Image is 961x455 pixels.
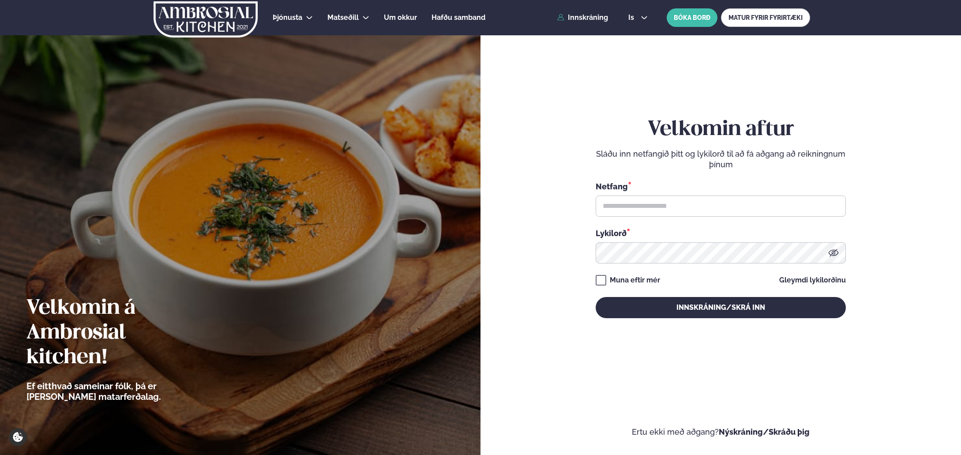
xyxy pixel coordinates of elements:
img: logo [153,1,259,38]
span: Matseðill [327,13,359,22]
a: Cookie settings [9,428,27,446]
span: is [628,14,637,21]
button: Innskráning/Skrá inn [596,297,846,318]
a: Þjónusta [273,12,302,23]
a: Hafðu samband [432,12,485,23]
p: Ef eitthvað sameinar fólk, þá er [PERSON_NAME] matarferðalag. [26,381,210,402]
button: is [621,14,654,21]
a: Gleymdi lykilorðinu [779,277,846,284]
span: Hafðu samband [432,13,485,22]
p: Sláðu inn netfangið þitt og lykilorð til að fá aðgang að reikningnum þínum [596,149,846,170]
h2: Velkomin aftur [596,117,846,142]
a: Nýskráning/Skráðu þig [719,427,810,436]
div: Netfang [596,180,846,192]
h2: Velkomin á Ambrosial kitchen! [26,296,210,370]
div: Lykilorð [596,227,846,239]
a: MATUR FYRIR FYRIRTÆKI [721,8,810,27]
a: Um okkur [384,12,417,23]
button: BÓKA BORÐ [667,8,717,27]
span: Þjónusta [273,13,302,22]
p: Ertu ekki með aðgang? [507,427,935,437]
a: Matseðill [327,12,359,23]
span: Um okkur [384,13,417,22]
a: Innskráning [557,14,608,22]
